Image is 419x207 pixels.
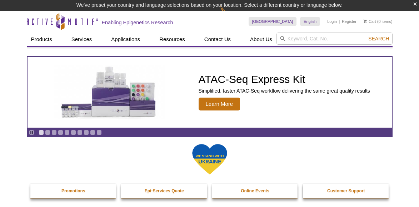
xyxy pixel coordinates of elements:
[342,19,356,24] a: Register
[364,19,376,24] a: Cart
[84,130,89,135] a: Go to slide 8
[212,184,299,198] a: Online Events
[145,188,184,193] strong: Epi-Services Quote
[39,130,44,135] a: Go to slide 1
[246,33,276,46] a: About Us
[300,17,320,26] a: English
[339,17,340,26] li: |
[107,33,144,46] a: Applications
[96,130,102,135] a: Go to slide 10
[77,130,83,135] a: Go to slide 7
[121,184,208,198] a: Epi-Services Quote
[276,33,393,45] input: Keyword, Cat. No.
[155,33,189,46] a: Resources
[64,130,70,135] a: Go to slide 5
[67,33,96,46] a: Services
[249,17,297,26] a: [GEOGRAPHIC_DATA]
[29,130,34,135] a: Toggle autoplay
[366,35,391,42] button: Search
[27,33,56,46] a: Products
[364,17,393,26] li: (0 items)
[199,74,370,85] h2: ATAC-Seq Express Kit
[58,130,63,135] a: Go to slide 4
[368,36,389,41] span: Search
[28,57,392,128] article: ATAC-Seq Express Kit
[102,19,173,26] h2: Enabling Epigenetics Research
[220,5,239,22] img: Change Here
[241,188,269,193] strong: Online Events
[199,88,370,94] p: Simplified, faster ATAC-Seq workflow delivering the same great quality results
[90,130,95,135] a: Go to slide 9
[303,184,389,198] a: Customer Support
[364,19,367,23] img: Your Cart
[199,98,240,110] span: Learn More
[28,57,392,128] a: ATAC-Seq Express Kit ATAC-Seq Express Kit Simplified, faster ATAC-Seq workflow delivering the sam...
[61,188,85,193] strong: Promotions
[192,143,228,175] img: We Stand With Ukraine
[51,130,57,135] a: Go to slide 3
[30,184,117,198] a: Promotions
[50,65,168,119] img: ATAC-Seq Express Kit
[200,33,235,46] a: Contact Us
[71,130,76,135] a: Go to slide 6
[327,188,365,193] strong: Customer Support
[327,19,337,24] a: Login
[45,130,50,135] a: Go to slide 2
